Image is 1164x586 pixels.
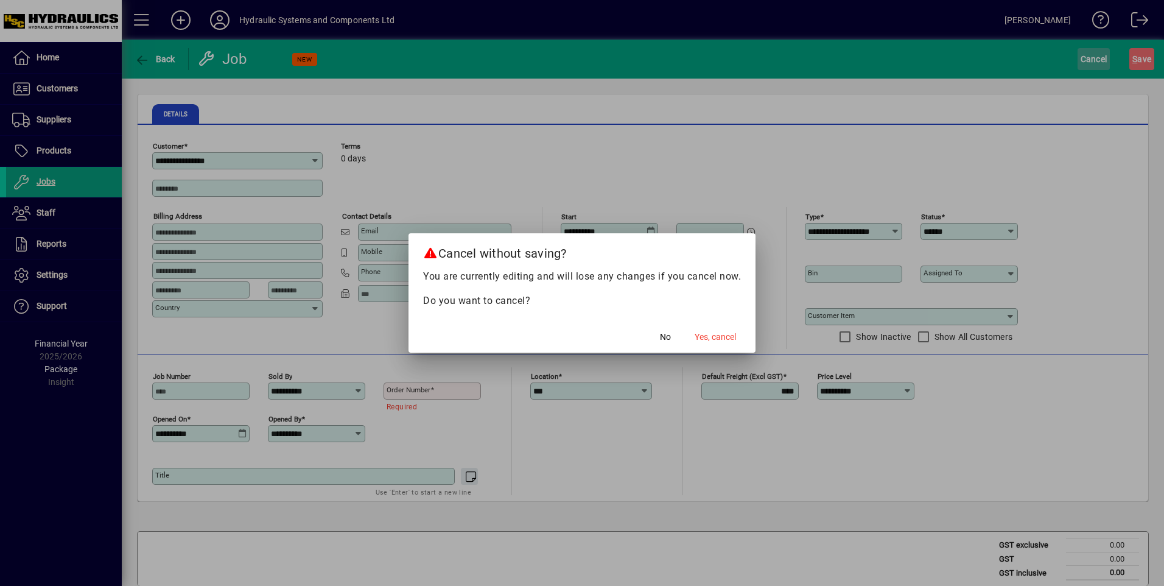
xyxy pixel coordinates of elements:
button: No [646,326,685,348]
button: Yes, cancel [690,326,741,348]
p: Do you want to cancel? [423,294,741,308]
span: No [660,331,671,344]
p: You are currently editing and will lose any changes if you cancel now. [423,269,741,284]
span: Yes, cancel [695,331,736,344]
h2: Cancel without saving? [408,233,756,269]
